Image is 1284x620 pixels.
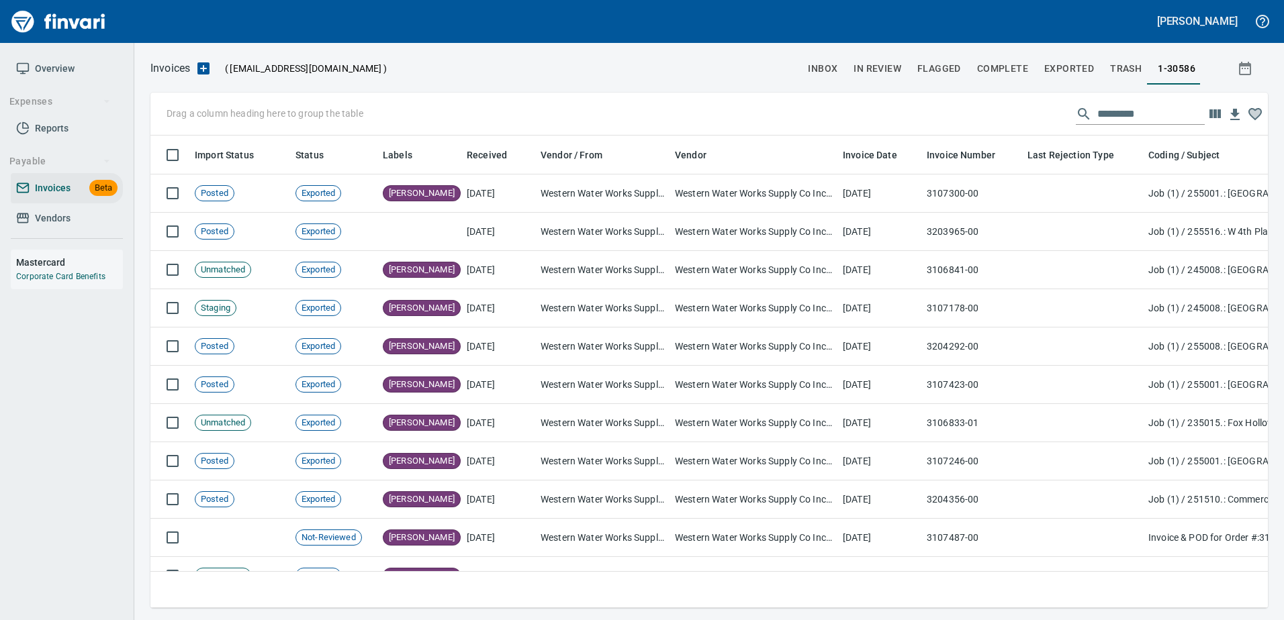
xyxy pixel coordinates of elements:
[383,493,460,506] span: [PERSON_NAME]
[461,213,535,251] td: [DATE]
[535,519,670,557] td: Western Water Works Supply Co Inc (1-30586)
[4,89,116,114] button: Expenses
[383,417,460,429] span: [PERSON_NAME]
[296,264,340,276] span: Exported
[167,107,363,120] p: Drag a column heading here to group the table
[541,147,620,163] span: Vendor / From
[843,147,915,163] span: Invoice Date
[11,173,123,203] a: InvoicesBeta
[217,62,387,75] p: ( )
[837,557,921,595] td: [DATE]
[195,302,236,315] span: Staging
[195,417,250,429] span: Unmatched
[296,340,340,353] span: Exported
[383,340,460,353] span: [PERSON_NAME]
[296,531,361,544] span: Not-Reviewed
[541,147,602,163] span: Vendor / From
[195,147,254,163] span: Import Status
[1225,105,1245,125] button: Download table
[11,113,123,144] a: Reports
[670,174,837,213] td: Western Water Works Supply Co Inc (1-30586)
[150,60,190,76] p: Invoices
[921,557,1022,595] td: 3203991-00
[383,147,412,163] span: Labels
[921,289,1022,327] td: 3107178-00
[1225,56,1268,81] button: Show invoices within a particular date range
[670,327,837,366] td: Western Water Works Supply Co Inc (1-30586)
[383,187,460,200] span: [PERSON_NAME]
[461,327,535,366] td: [DATE]
[1027,147,1132,163] span: Last Rejection Type
[295,147,324,163] span: Status
[670,404,837,442] td: Western Water Works Supply Co Inc (1-30586)
[296,455,340,468] span: Exported
[190,60,217,76] button: Upload an Invoice
[9,153,111,170] span: Payable
[670,480,837,519] td: Western Water Works Supply Co Inc (1-30586)
[921,519,1022,557] td: 3107487-00
[1154,11,1241,32] button: [PERSON_NAME]
[11,54,123,84] a: Overview
[670,289,837,327] td: Western Water Works Supply Co Inc (1-30586)
[921,366,1022,404] td: 3107423-00
[383,302,460,315] span: [PERSON_NAME]
[843,147,897,163] span: Invoice Date
[837,251,921,289] td: [DATE]
[535,174,670,213] td: Western Water Works Supply Co Inc (1-30586)
[927,147,1013,163] span: Invoice Number
[535,213,670,251] td: Western Water Works Supply Co Inc (1-30586)
[837,213,921,251] td: [DATE]
[195,493,234,506] span: Posted
[837,519,921,557] td: [DATE]
[535,404,670,442] td: Western Water Works Supply Co Inc (1-30586)
[461,442,535,480] td: [DATE]
[670,557,837,595] td: Western Water Works Supply Co Inc (1-30586)
[921,404,1022,442] td: 3106833-01
[195,570,250,582] span: Unmatched
[1110,60,1142,77] span: trash
[296,417,340,429] span: Exported
[854,60,901,77] span: In Review
[921,480,1022,519] td: 3204356-00
[8,5,109,38] img: Finvari
[461,366,535,404] td: [DATE]
[195,340,234,353] span: Posted
[383,531,460,544] span: [PERSON_NAME]
[837,327,921,366] td: [DATE]
[4,149,116,174] button: Payable
[675,147,724,163] span: Vendor
[927,147,995,163] span: Invoice Number
[535,327,670,366] td: Western Water Works Supply Co Inc (1-30586)
[16,272,105,281] a: Corporate Card Benefits
[808,60,837,77] span: inbox
[837,366,921,404] td: [DATE]
[461,519,535,557] td: [DATE]
[295,147,341,163] span: Status
[11,203,123,234] a: Vendors
[228,62,383,75] span: [EMAIL_ADDRESS][DOMAIN_NAME]
[977,60,1028,77] span: Complete
[195,147,271,163] span: Import Status
[670,366,837,404] td: Western Water Works Supply Co Inc (1-30586)
[461,480,535,519] td: [DATE]
[535,289,670,327] td: Western Water Works Supply Co Inc (1-30586)
[837,442,921,480] td: [DATE]
[461,404,535,442] td: [DATE]
[383,147,430,163] span: Labels
[16,255,123,270] h6: Mastercard
[296,225,340,238] span: Exported
[837,174,921,213] td: [DATE]
[1027,147,1114,163] span: Last Rejection Type
[461,557,535,595] td: [DATE]
[296,378,340,391] span: Exported
[837,480,921,519] td: [DATE]
[195,187,234,200] span: Posted
[35,210,71,227] span: Vendors
[35,180,71,197] span: Invoices
[1148,147,1237,163] span: Coding / Subject
[195,378,234,391] span: Posted
[535,366,670,404] td: Western Water Works Supply Co Inc (1-30586)
[89,180,118,196] span: Beta
[35,60,75,77] span: Overview
[535,480,670,519] td: Western Water Works Supply Co Inc (1-30586)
